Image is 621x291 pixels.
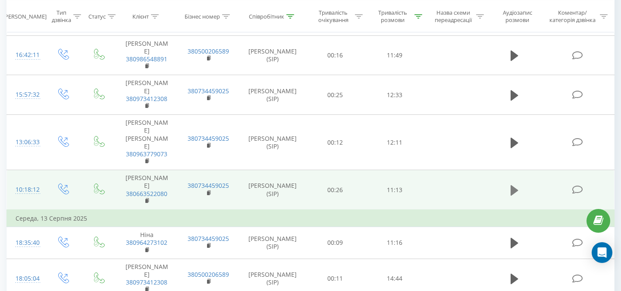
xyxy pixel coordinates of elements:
a: 380973412308 [126,278,167,286]
td: 00:26 [306,170,365,210]
a: 380734459025 [188,87,229,95]
td: [PERSON_NAME] [PERSON_NAME] [116,115,178,170]
div: Клієнт [132,13,149,20]
div: 15:57:32 [16,86,36,103]
td: 11:16 [365,227,424,259]
div: Аудіозапис розмови [494,9,541,24]
td: 00:16 [306,35,365,75]
td: [PERSON_NAME] (SIP) [239,170,306,210]
td: 00:25 [306,75,365,115]
div: 13:06:33 [16,134,36,151]
a: 380663522080 [126,190,167,198]
td: 12:11 [365,115,424,170]
td: 11:13 [365,170,424,210]
a: 380963779073 [126,150,167,158]
div: [PERSON_NAME] [3,13,47,20]
td: Середа, 13 Серпня 2025 [7,210,615,227]
td: 00:12 [306,115,365,170]
a: 380973412308 [126,95,167,103]
td: [PERSON_NAME] [116,75,178,115]
td: [PERSON_NAME] (SIP) [239,115,306,170]
td: [PERSON_NAME] (SIP) [239,227,306,259]
div: Співробітник [249,13,284,20]
div: Тривалість очікування [314,9,353,24]
div: Назва схеми переадресації [432,9,474,24]
td: Ніна [116,227,178,259]
div: Статус [88,13,106,20]
a: 380734459025 [188,181,229,190]
td: [PERSON_NAME] [116,35,178,75]
a: 380734459025 [188,134,229,142]
td: [PERSON_NAME] (SIP) [239,35,306,75]
div: Тип дзвінка [52,9,71,24]
a: 380500206589 [188,47,229,55]
a: 380500206589 [188,270,229,278]
div: Коментар/категорія дзвінка [547,9,598,24]
div: 10:18:12 [16,181,36,198]
td: [PERSON_NAME] (SIP) [239,75,306,115]
td: [PERSON_NAME] [116,170,178,210]
td: 00:09 [306,227,365,259]
div: Бізнес номер [185,13,220,20]
div: 18:05:04 [16,270,36,287]
div: Open Intercom Messenger [592,242,612,263]
div: 18:35:40 [16,234,36,251]
div: 16:42:11 [16,47,36,63]
td: 11:49 [365,35,424,75]
td: 12:33 [365,75,424,115]
div: Тривалість розмови [373,9,412,24]
a: 380734459025 [188,234,229,243]
a: 380964273102 [126,238,167,247]
a: 380986548891 [126,55,167,63]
